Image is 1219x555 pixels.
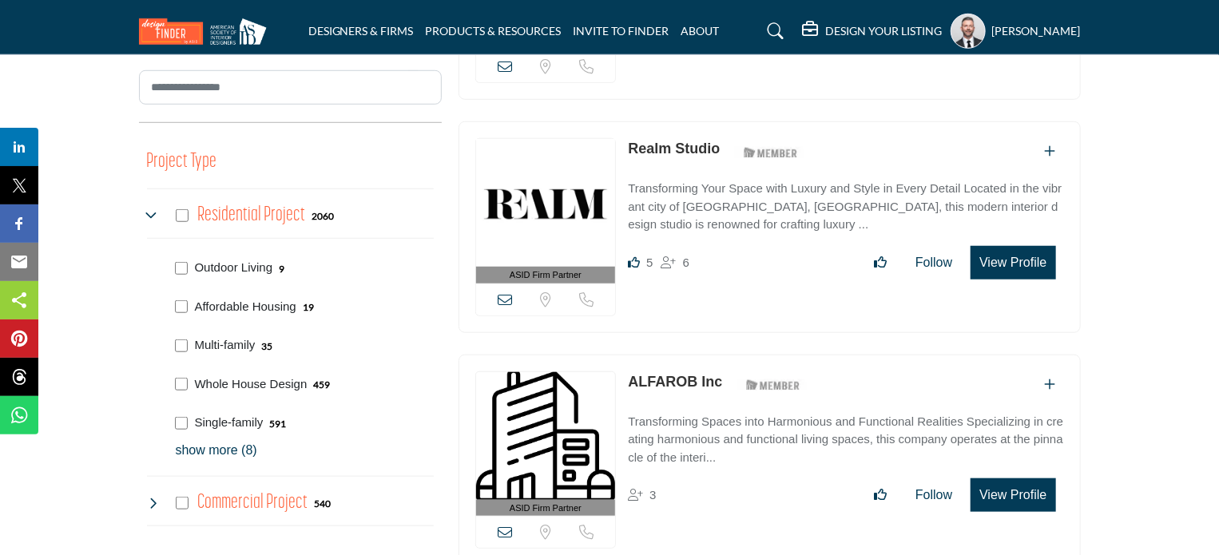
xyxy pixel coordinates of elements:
div: 591 Results For Single-family [269,416,286,430]
a: Realm Studio [628,141,720,157]
input: Select Single-family checkbox [175,417,188,430]
a: Add To List [1045,378,1056,391]
button: View Profile [971,478,1055,512]
img: ASID Members Badge Icon [737,375,809,395]
input: Select Whole House Design checkbox [175,378,188,390]
a: ASID Firm Partner [476,372,616,517]
p: show more (8) [176,441,434,460]
div: 19 Results For Affordable Housing [303,299,314,314]
button: Like listing [864,247,897,279]
div: 540 Results For Commercial Project [314,496,331,510]
span: ASID Firm Partner [510,501,582,515]
p: Whole House Design: Whole House Design [195,375,308,394]
input: Search Category [139,70,442,105]
div: 2060 Results For Residential Project [312,208,334,223]
a: PRODUCTS & RESOURCES [426,24,562,38]
span: 3 [649,488,656,501]
button: Follow [905,247,963,279]
p: Transforming Spaces into Harmonious and Functional Realities Specializing in creating harmonious ... [628,413,1063,467]
a: Search [752,18,794,44]
b: 9 [279,264,284,275]
b: 459 [313,379,330,390]
button: Project Type [147,147,217,177]
b: 540 [314,498,331,509]
p: Affordable Housing: Inexpensive, efficient home spaces [195,298,296,316]
button: Follow [905,479,963,511]
p: Outdoor Living: Outdoor Living [195,259,273,277]
p: ALFAROB Inc [628,371,722,393]
p: Realm Studio [628,138,720,160]
a: ASID Firm Partner [476,139,616,283]
a: INVITE TO FINDER [574,24,669,38]
a: Transforming Spaces into Harmonious and Functional Realities Specializing in creating harmonious ... [628,403,1063,467]
a: DESIGNERS & FIRMS [308,24,414,38]
p: Transforming Your Space with Luxury and Style in Every Detail Located in the vibrant city of [GEO... [628,180,1063,234]
input: Select Residential Project checkbox [176,209,189,222]
div: 9 Results For Outdoor Living [279,261,284,276]
input: Select Multi-family checkbox [175,339,188,352]
h5: DESIGN YOUR LISTING [826,24,943,38]
b: 2060 [312,211,334,222]
input: Select Affordable Housing checkbox [175,300,188,313]
a: Add To List [1045,145,1056,158]
input: Select Outdoor Living checkbox [175,262,188,275]
img: Site Logo [139,18,275,45]
a: ABOUT [681,24,720,38]
p: Single-family: Private, stand-alone houses [195,414,264,432]
span: 6 [683,256,689,269]
span: ASID Firm Partner [510,268,582,282]
h4: Residential Project: Types of projects range from simple residential renovations to highly comple... [197,201,305,229]
div: DESIGN YOUR LISTING [803,22,943,41]
p: Multi-family: Apartments, condos, co-housing [195,336,256,355]
a: Transforming Your Space with Luxury and Style in Every Detail Located in the vibrant city of [GEO... [628,170,1063,234]
img: Realm Studio [476,139,616,267]
i: Likes [628,256,640,268]
span: 5 [646,256,653,269]
h4: Commercial Project: Involve the design, construction, or renovation of spaces used for business p... [197,489,308,517]
a: ALFAROB Inc [628,374,722,390]
div: 35 Results For Multi-family [261,339,272,353]
button: Like listing [864,479,897,511]
img: ASID Members Badge Icon [735,142,807,162]
button: Show hide supplier dropdown [951,14,986,49]
b: 35 [261,341,272,352]
div: 459 Results For Whole House Design [313,377,330,391]
b: 591 [269,418,286,430]
div: Followers [661,253,689,272]
div: Followers [628,486,656,505]
input: Select Commercial Project checkbox [176,497,189,509]
h5: [PERSON_NAME] [992,23,1081,39]
b: 19 [303,302,314,313]
img: ALFAROB Inc [476,372,616,500]
button: View Profile [971,246,1055,279]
